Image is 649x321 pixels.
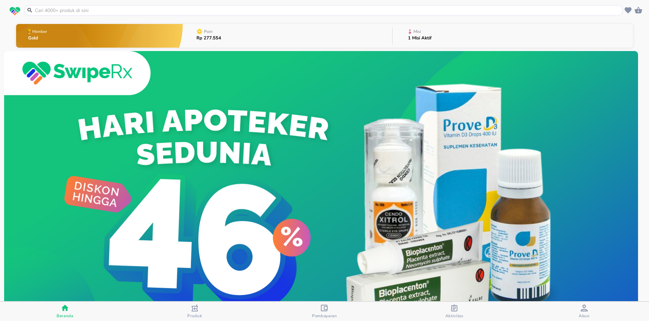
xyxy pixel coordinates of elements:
img: logo_swiperx_s.bd005f3b.svg [10,7,20,16]
span: Produk [187,313,202,319]
button: Pembayaran [260,302,389,321]
p: Gold [28,36,48,40]
p: Rp 277.554 [196,36,221,40]
p: Member [32,29,47,34]
button: Akun [519,302,649,321]
p: Misi [413,29,421,34]
span: Pembayaran [312,313,337,319]
button: Aktivitas [389,302,519,321]
button: Misi1 Misi Aktif [393,22,633,49]
button: Produk [130,302,260,321]
p: Poin [204,29,213,34]
p: 1 Misi Aktif [408,36,432,40]
span: Akun [579,313,590,319]
span: Beranda [57,313,73,319]
button: MemberGold [16,22,182,49]
button: PoinRp 277.554 [183,22,392,49]
span: Aktivitas [445,313,464,319]
input: Cari 4000+ produk di sini [34,7,621,14]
